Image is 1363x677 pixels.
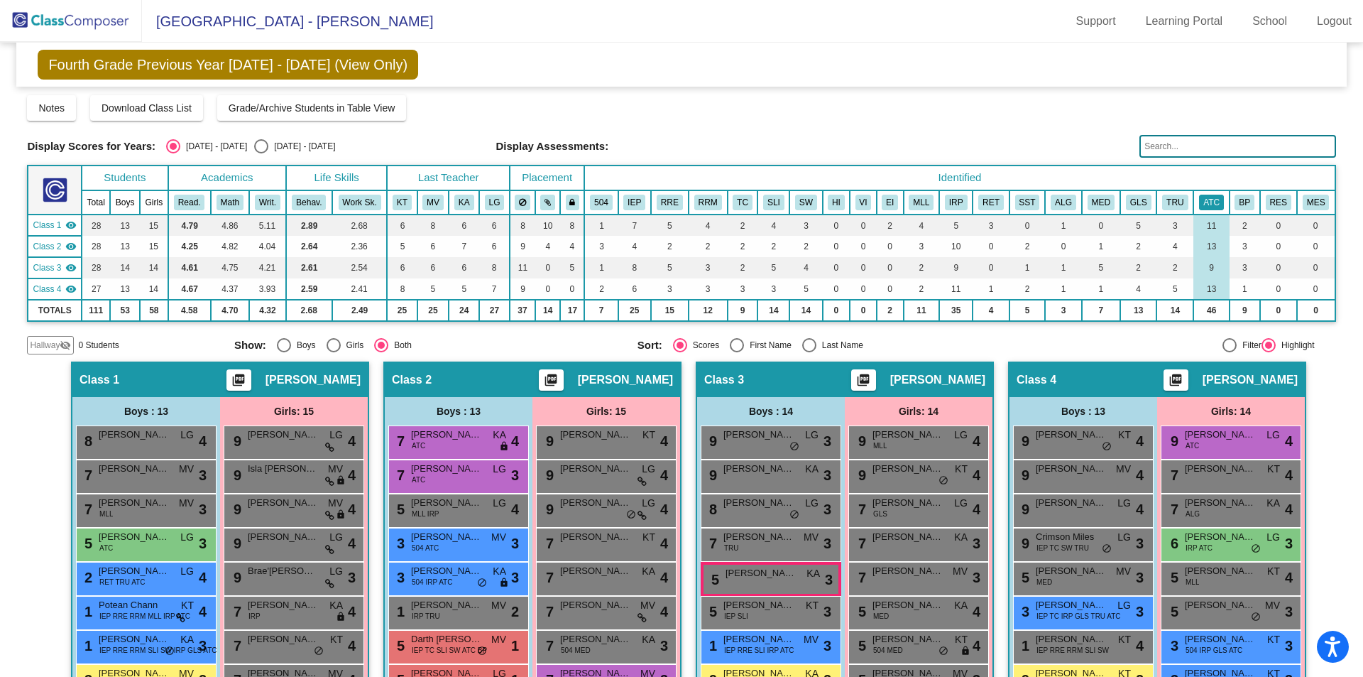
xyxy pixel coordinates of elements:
[618,215,651,236] td: 7
[757,257,789,278] td: 5
[1260,300,1297,321] td: 0
[211,236,249,257] td: 4.82
[479,257,510,278] td: 8
[877,190,904,215] th: Emotionally Impaired (1.5, if Primary)
[728,190,758,215] th: Teacher Consultant
[168,257,211,278] td: 4.61
[733,195,752,210] button: TC
[877,215,904,236] td: 2
[65,262,77,273] mat-icon: visibility
[851,369,876,391] button: Print Students Details
[1241,10,1298,33] a: School
[479,190,510,215] th: Lisa Girgenti
[1199,195,1224,210] button: ATC
[168,278,211,300] td: 4.67
[65,241,77,252] mat-icon: visibility
[651,300,689,321] td: 15
[757,190,789,215] th: Speech/Language Impairment
[211,215,249,236] td: 4.86
[757,300,789,321] td: 14
[226,369,251,391] button: Print Students Details
[1126,195,1151,210] button: GLS
[33,261,61,274] span: Class 3
[1082,300,1120,321] td: 7
[973,190,1009,215] th: Retention
[510,190,535,215] th: Keep away students
[27,95,76,121] button: Notes
[286,215,332,236] td: 2.89
[651,215,689,236] td: 5
[694,195,722,210] button: RRM
[510,236,535,257] td: 9
[560,190,584,215] th: Keep with teacher
[1297,278,1335,300] td: 0
[28,257,82,278] td: Elaine Adamo - No Class Name
[339,195,381,210] button: Work Sk.
[82,236,110,257] td: 28
[28,215,82,236] td: Cathy Sobel - No Class Name
[560,278,584,300] td: 0
[757,215,789,236] td: 4
[789,257,822,278] td: 4
[618,236,651,257] td: 4
[417,257,449,278] td: 6
[387,278,417,300] td: 8
[1156,300,1193,321] td: 14
[422,195,444,210] button: MV
[217,195,243,210] button: Math
[904,300,940,321] td: 11
[180,140,247,153] div: [DATE] - [DATE]
[973,278,1009,300] td: 1
[689,236,728,257] td: 2
[689,257,728,278] td: 3
[510,257,535,278] td: 11
[454,195,474,210] button: KA
[510,278,535,300] td: 9
[535,257,560,278] td: 0
[1260,190,1297,215] th: Reading Extra Support
[1305,10,1363,33] a: Logout
[560,215,584,236] td: 8
[510,166,585,190] th: Placement
[249,278,286,300] td: 3.93
[168,236,211,257] td: 4.25
[1230,236,1260,257] td: 3
[1120,236,1156,257] td: 2
[1260,215,1297,236] td: 0
[217,95,407,121] button: Grade/Archive Students in Table View
[479,236,510,257] td: 6
[292,195,326,210] button: Behav.
[28,236,82,257] td: Monica Rumball - No Class Name
[855,373,872,393] mat-icon: picture_as_pdf
[1139,135,1335,158] input: Search...
[584,278,618,300] td: 2
[1045,215,1081,236] td: 1
[268,140,335,153] div: [DATE] - [DATE]
[535,215,560,236] td: 10
[102,102,192,114] span: Download Class List
[1120,215,1156,236] td: 5
[110,190,140,215] th: Boys
[286,236,332,257] td: 2.64
[828,195,845,210] button: HI
[939,300,973,321] td: 35
[82,215,110,236] td: 28
[823,300,850,321] td: 0
[255,195,280,210] button: Writ.
[1297,190,1335,215] th: Math Extra Support
[1260,278,1297,300] td: 0
[110,278,140,300] td: 13
[449,278,479,300] td: 5
[757,278,789,300] td: 3
[1156,278,1193,300] td: 5
[584,190,618,215] th: 504 Plan
[763,195,784,210] button: SLI
[560,236,584,257] td: 4
[286,257,332,278] td: 2.61
[1260,257,1297,278] td: 0
[618,278,651,300] td: 6
[479,215,510,236] td: 6
[1009,257,1046,278] td: 1
[82,190,110,215] th: Total
[417,236,449,257] td: 6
